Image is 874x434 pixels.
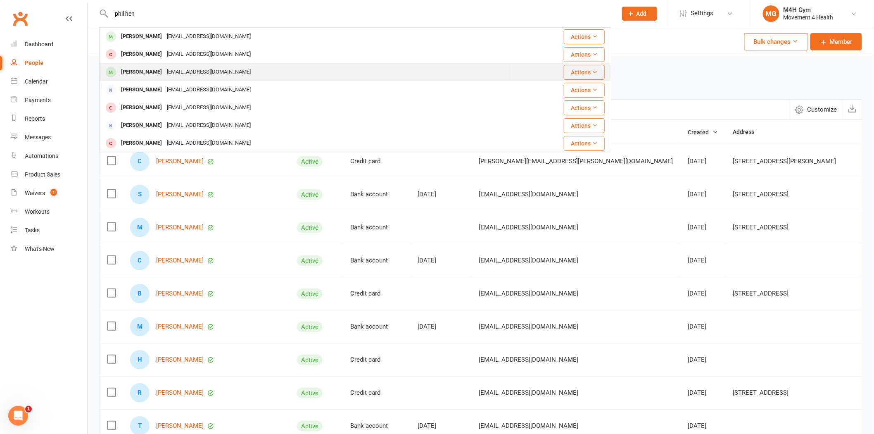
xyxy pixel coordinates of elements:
input: Search... [109,8,611,19]
a: [PERSON_NAME] [156,290,204,297]
div: [PERSON_NAME] [119,48,164,60]
button: Actions [564,65,605,80]
span: [EMAIL_ADDRESS][DOMAIN_NAME] [479,319,578,334]
span: [EMAIL_ADDRESS][DOMAIN_NAME] [479,219,578,235]
a: [PERSON_NAME] [156,389,204,396]
div: [DATE] [688,191,718,198]
a: [PERSON_NAME] [156,191,204,198]
button: Customize [790,100,843,119]
a: [PERSON_NAME] [156,257,204,264]
div: Active [297,289,323,299]
div: Active [297,421,323,432]
span: [EMAIL_ADDRESS][DOMAIN_NAME] [479,186,578,202]
div: [DATE] [688,356,718,363]
div: [DATE] [688,224,718,231]
div: Melanie [130,317,150,336]
span: 1 [50,189,57,196]
a: [PERSON_NAME] [156,422,204,429]
div: Bob [130,284,150,303]
a: What's New [11,240,87,258]
a: Workouts [11,203,87,221]
div: [PERSON_NAME] [119,31,164,43]
div: Corinne [130,152,150,171]
a: [PERSON_NAME] [156,158,204,165]
div: Credit card [350,389,403,396]
a: Member [810,33,862,50]
div: [DATE] [418,323,464,330]
div: Credit card [350,356,403,363]
span: [EMAIL_ADDRESS][DOMAIN_NAME] [479,385,578,401]
div: Active [297,355,323,365]
div: [DATE] [688,290,718,297]
a: Dashboard [11,35,87,54]
div: Credit card [350,158,403,165]
div: Bank account [350,323,403,330]
div: Bank account [350,422,403,429]
span: [EMAIL_ADDRESS][DOMAIN_NAME] [479,253,578,268]
div: Active [297,255,323,266]
div: Bank account [350,191,403,198]
a: [PERSON_NAME] [156,224,204,231]
div: Waivers [25,190,45,196]
div: Active [297,189,323,200]
div: [DATE] [688,158,718,165]
div: Payments [25,97,51,103]
div: People [25,60,43,66]
button: Add [622,7,657,21]
div: Hennie [130,350,150,370]
div: Chantel [130,251,150,270]
div: Workouts [25,208,50,215]
div: [DATE] [418,422,464,429]
div: [PERSON_NAME] [119,137,164,149]
span: Created [688,129,718,136]
div: Active [297,222,323,233]
a: Reports [11,110,87,128]
div: Reports [25,115,45,122]
div: Credit card [350,290,403,297]
span: Member [830,37,853,47]
div: Tasks [25,227,40,234]
a: People [11,54,87,72]
a: Product Sales [11,165,87,184]
button: Actions [564,83,605,98]
div: Active [297,388,323,398]
div: Bank account [350,224,403,231]
div: [EMAIL_ADDRESS][DOMAIN_NAME] [164,119,253,131]
div: Messages [25,134,51,141]
span: [EMAIL_ADDRESS][DOMAIN_NAME] [479,418,578,434]
div: [EMAIL_ADDRESS][DOMAIN_NAME] [164,84,253,96]
a: Calendar [11,72,87,91]
div: [EMAIL_ADDRESS][DOMAIN_NAME] [164,102,253,114]
a: Automations [11,147,87,165]
div: Automations [25,153,58,159]
button: Created [688,127,718,137]
div: Active [297,322,323,332]
div: M4H Gym [784,6,834,14]
button: Actions [564,100,605,115]
div: [PERSON_NAME] [119,102,164,114]
span: Add [636,10,647,17]
div: [PERSON_NAME] [119,84,164,96]
div: What's New [25,246,55,252]
div: MG [763,5,779,22]
iframe: Intercom live chat [8,406,28,426]
a: Waivers 1 [11,184,87,203]
div: Renton [130,383,150,403]
button: Bulk changes [744,33,808,50]
div: [EMAIL_ADDRESS][DOMAIN_NAME] [164,137,253,149]
div: Margaret [130,218,150,237]
span: [EMAIL_ADDRESS][DOMAIN_NAME] [479,352,578,367]
a: [PERSON_NAME] [156,323,204,330]
button: Actions [564,118,605,133]
span: [EMAIL_ADDRESS][DOMAIN_NAME] [479,286,578,301]
div: [DATE] [418,257,464,264]
div: [PERSON_NAME] [119,66,164,78]
div: Dashboard [25,41,53,48]
div: Active [297,156,323,167]
a: Payments [11,91,87,110]
div: [EMAIL_ADDRESS][DOMAIN_NAME] [164,31,253,43]
span: Settings [691,4,714,23]
div: Movement 4 Health [784,14,834,21]
div: Calendar [25,78,48,85]
span: 1 [25,406,32,413]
